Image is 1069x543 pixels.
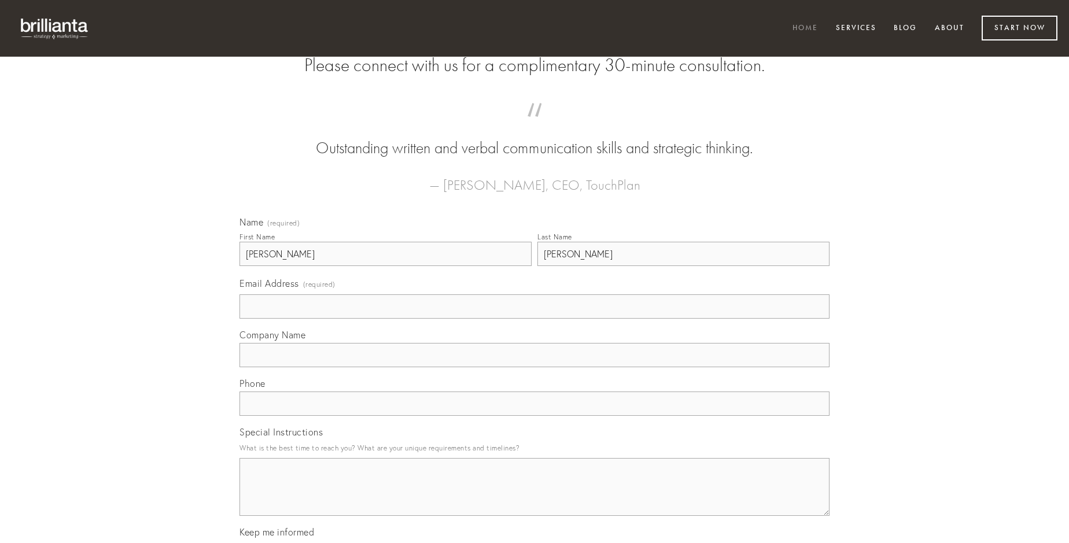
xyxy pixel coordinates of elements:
[239,426,323,438] span: Special Instructions
[239,440,830,456] p: What is the best time to reach you? What are your unique requirements and timelines?
[258,114,811,160] blockquote: Outstanding written and verbal communication skills and strategic thinking.
[239,329,305,341] span: Company Name
[886,19,924,38] a: Blog
[267,220,300,227] span: (required)
[303,276,336,292] span: (required)
[239,378,266,389] span: Phone
[828,19,884,38] a: Services
[982,16,1057,40] a: Start Now
[239,278,299,289] span: Email Address
[258,114,811,137] span: “
[927,19,972,38] a: About
[258,160,811,197] figcaption: — [PERSON_NAME], CEO, TouchPlan
[239,216,263,228] span: Name
[239,54,830,76] h2: Please connect with us for a complimentary 30-minute consultation.
[239,526,314,538] span: Keep me informed
[12,12,98,45] img: brillianta - research, strategy, marketing
[785,19,825,38] a: Home
[537,232,572,241] div: Last Name
[239,232,275,241] div: First Name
